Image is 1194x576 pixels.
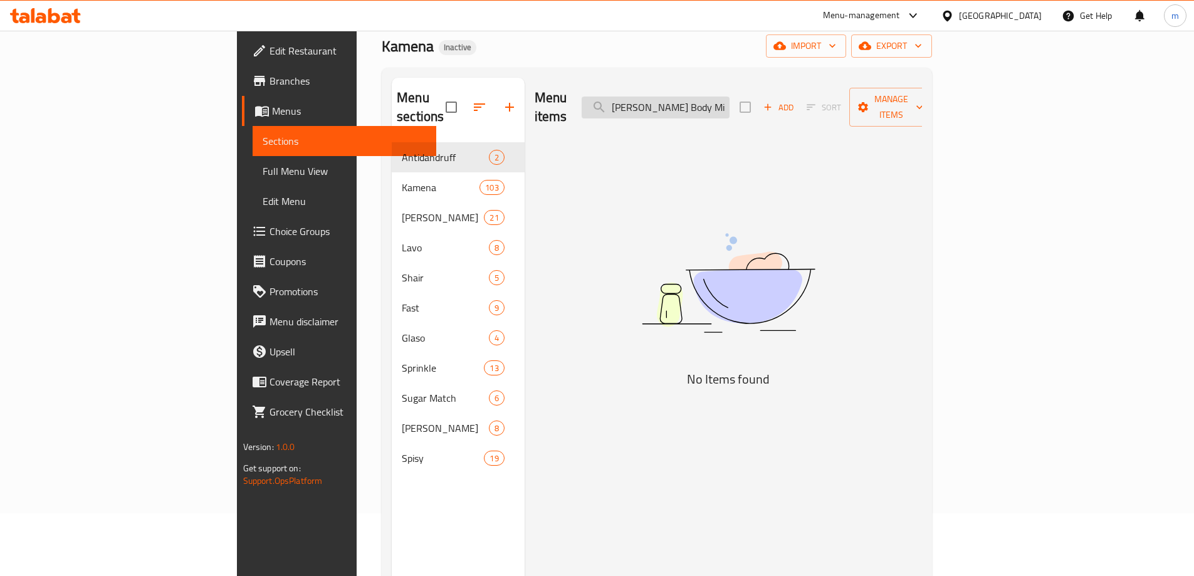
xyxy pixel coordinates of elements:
[490,152,504,164] span: 2
[402,390,488,406] span: Sugar Match
[270,254,426,269] span: Coupons
[823,8,900,23] div: Menu-management
[439,40,476,55] div: Inactive
[402,421,488,436] div: Miller's
[402,210,484,225] div: Jessica Alexandre
[402,330,488,345] span: Glaso
[270,43,426,58] span: Edit Restaurant
[464,92,495,122] span: Sort sections
[489,300,505,315] div: items
[439,42,476,53] span: Inactive
[489,421,505,436] div: items
[849,88,933,127] button: Manage items
[402,180,479,195] span: Kamena
[270,404,426,419] span: Grocery Checklist
[489,150,505,165] div: items
[490,392,504,404] span: 6
[242,367,436,397] a: Coverage Report
[776,38,836,54] span: import
[762,100,795,115] span: Add
[861,38,922,54] span: export
[263,164,426,179] span: Full Menu View
[484,362,503,374] span: 13
[253,126,436,156] a: Sections
[490,332,504,344] span: 4
[270,224,426,239] span: Choice Groups
[263,134,426,149] span: Sections
[270,314,426,329] span: Menu disclaimer
[392,443,525,473] div: Spisy19
[582,97,730,118] input: search
[402,451,484,466] span: Spisy
[253,186,436,216] a: Edit Menu
[402,240,488,255] span: Lavo
[490,272,504,284] span: 5
[484,212,503,224] span: 21
[272,103,426,118] span: Menus
[1171,9,1179,23] span: m
[484,210,504,225] div: items
[402,300,488,315] span: Fast
[242,36,436,66] a: Edit Restaurant
[270,344,426,359] span: Upsell
[392,263,525,293] div: Shair5
[392,233,525,263] div: Lavo8
[242,276,436,306] a: Promotions
[392,413,525,443] div: [PERSON_NAME]8
[402,421,488,436] span: [PERSON_NAME]
[480,182,503,194] span: 103
[276,439,295,455] span: 1.0.0
[270,374,426,389] span: Coverage Report
[489,240,505,255] div: items
[392,353,525,383] div: Sprinkle13
[253,156,436,186] a: Full Menu View
[484,360,504,375] div: items
[242,66,436,96] a: Branches
[766,34,846,58] button: import
[479,180,504,195] div: items
[270,284,426,299] span: Promotions
[535,88,567,126] h2: Menu items
[392,323,525,353] div: Glaso4
[242,246,436,276] a: Coupons
[392,142,525,172] div: Antidandruff2
[490,422,504,434] span: 8
[489,330,505,345] div: items
[242,306,436,337] a: Menu disclaimer
[243,473,323,489] a: Support.OpsPlatform
[572,369,885,389] h5: No Items found
[392,383,525,413] div: Sugar Match6
[490,302,504,314] span: 9
[402,150,488,165] span: Antidandruff
[484,451,504,466] div: items
[270,73,426,88] span: Branches
[392,137,525,478] nav: Menu sections
[392,172,525,202] div: Kamena103
[484,453,503,464] span: 19
[392,202,525,233] div: [PERSON_NAME]21
[242,337,436,367] a: Upsell
[402,210,484,225] span: [PERSON_NAME]
[402,270,488,285] span: Shair
[243,439,274,455] span: Version:
[572,200,885,366] img: dish.svg
[851,34,932,58] button: export
[438,94,464,120] span: Select all sections
[242,397,436,427] a: Grocery Checklist
[859,92,923,123] span: Manage items
[758,98,799,117] span: Add item
[263,194,426,209] span: Edit Menu
[392,293,525,323] div: Fast9
[959,9,1042,23] div: [GEOGRAPHIC_DATA]
[489,390,505,406] div: items
[490,242,504,254] span: 8
[242,96,436,126] a: Menus
[489,270,505,285] div: items
[242,216,436,246] a: Choice Groups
